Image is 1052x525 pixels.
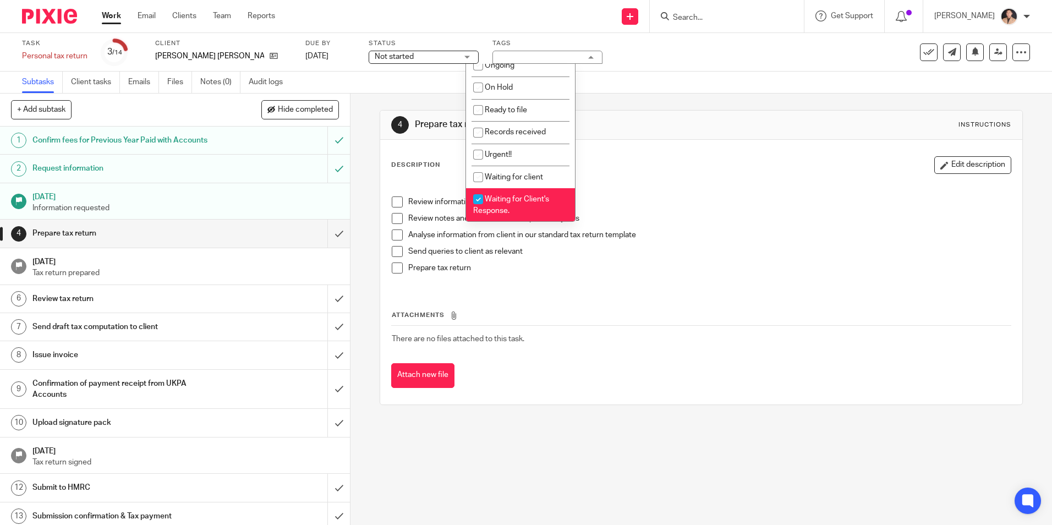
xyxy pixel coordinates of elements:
a: Work [102,10,121,21]
p: Tax return prepared [32,267,339,278]
span: Get Support [831,12,873,20]
h1: Confirm fees for Previous Year Paid with Accounts [32,132,222,149]
button: + Add subtask [11,100,72,119]
h1: Prepare tax return [415,119,725,130]
h1: Issue invoice [32,347,222,363]
span: [DATE] [305,52,328,60]
a: Subtasks [22,72,63,93]
span: Ready to file [485,106,527,114]
div: Instructions [958,121,1011,129]
div: 6 [11,291,26,307]
p: Send queries to client as relevant [408,246,1010,257]
h1: [DATE] [32,254,339,267]
div: 2 [11,161,26,177]
div: 4 [11,226,26,242]
p: Information requested [32,203,339,214]
span: Attachments [392,312,445,318]
label: Status [369,39,479,48]
span: On Hold [485,84,513,91]
h1: Submit to HMRC [32,479,222,496]
label: Due by [305,39,355,48]
h1: Confirmation of payment receipt from UKPA Accounts [32,375,222,403]
div: 9 [11,381,26,397]
a: Client tasks [71,72,120,93]
p: [PERSON_NAME] [PERSON_NAME] [155,51,264,62]
a: Reports [248,10,275,21]
span: Not started [375,53,414,61]
p: Review information sent by client [408,196,1010,207]
a: Files [167,72,192,93]
span: Waiting for client [485,173,543,181]
div: 1 [11,133,26,148]
div: 12 [11,480,26,496]
p: Tax return signed [32,457,339,468]
label: Task [22,39,87,48]
span: Urgent!! [485,151,512,158]
img: Pixie [22,9,77,24]
a: Audit logs [249,72,291,93]
p: Prepare tax return [408,262,1010,274]
p: Review notes and submission from previous years [408,213,1010,224]
span: Records received [485,128,546,136]
h1: Send draft tax computation to client [32,319,222,335]
a: Notes (0) [200,72,240,93]
label: Tags [492,39,602,48]
label: Client [155,39,292,48]
p: Description [391,161,440,169]
a: Emails [128,72,159,93]
div: 3 [107,46,122,58]
div: 10 [11,415,26,430]
div: 7 [11,319,26,335]
div: 4 [391,116,409,134]
span: Hide completed [278,106,333,114]
div: 13 [11,508,26,524]
h1: Review tax return [32,291,222,307]
a: Clients [172,10,196,21]
img: Nikhil%20(2).jpg [1000,8,1018,25]
h1: Prepare tax return [32,225,222,242]
input: Search [672,13,771,23]
p: [PERSON_NAME] [934,10,995,21]
a: Email [138,10,156,21]
span: Ongoing [485,62,514,69]
small: /14 [112,50,122,56]
button: Attach new file [391,363,454,388]
p: Analyse information from client in our standard tax return template [408,229,1010,240]
h1: Request information [32,160,222,177]
h1: Upload signature pack [32,414,222,431]
h1: Submission confirmation & Tax payment [32,508,222,524]
span: Waiting for Client's Response. [473,195,549,215]
div: Personal tax return [22,51,87,62]
button: Edit description [934,156,1011,174]
a: Team [213,10,231,21]
span: There are no files attached to this task. [392,335,524,343]
h1: [DATE] [32,189,339,203]
div: 8 [11,347,26,363]
button: Hide completed [261,100,339,119]
h1: [DATE] [32,443,339,457]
